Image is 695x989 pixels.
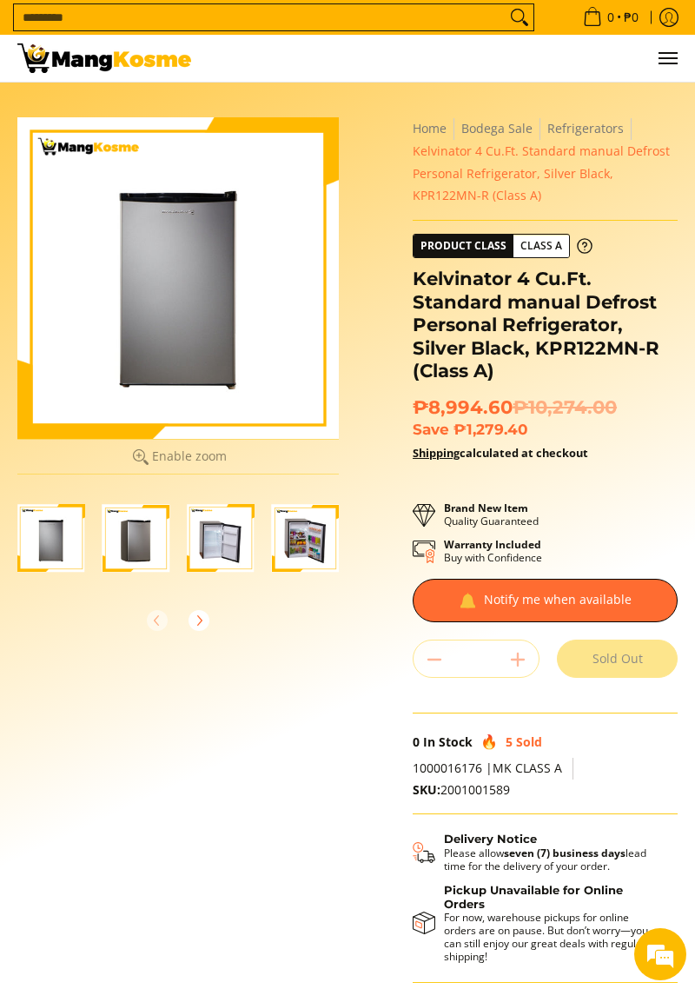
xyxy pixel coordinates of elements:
[621,11,641,23] span: ₱0
[444,883,623,911] strong: Pickup Unavailable for Online Orders
[506,733,513,750] span: 5
[413,832,660,872] button: Shipping & Delivery
[516,733,542,750] span: Sold
[413,760,562,776] span: 1000016176 |MK CLASS A
[187,504,255,572] img: Kelvinator 4 Cu.Ft. Standard manual Defrost Personal Refrigerator, Silver Black, KPR122MN-R (Clas...
[152,449,227,463] span: Enable zoom
[423,733,473,750] span: In Stock
[444,832,537,846] strong: Delivery Notice
[605,11,617,23] span: 0
[413,445,588,461] strong: calculated at checkout
[413,143,670,204] span: Kelvinator 4 Cu.Ft. Standard manual Defrost Personal Refrigerator, Silver Black, KPR122MN-R (Clas...
[413,781,440,798] span: SKU:
[461,120,533,136] a: Bodega Sale
[272,504,340,572] img: Kelvinator 4 Cu.Ft. Standard manual Defrost Personal Refrigerator, Silver Black, KPR122MN-R (Clas...
[513,395,617,419] del: ₱10,274.00
[103,504,170,572] img: Kelvinator 4 Cu.Ft. Standard manual Defrost Personal Refrigerator, Silver Black, KPR122MN-R (Clas...
[513,236,569,257] span: Class A
[504,846,625,860] strong: seven (7) business days
[208,35,678,82] nav: Main Menu
[444,846,660,873] p: Please allow lead time for the delivery of your order.
[578,8,644,27] span: •
[180,601,218,640] button: Next
[547,120,624,136] a: Refrigerators
[17,504,85,572] img: Kelvinator 4 Cu.Ft. Standard manual Defrost Personal Refrigerator, Silver Black, KPR122MN-R (Clas...
[413,395,617,419] span: ₱8,994.60
[444,501,528,515] strong: Brand New Item
[17,43,191,73] img: Kelvinator 4 Cu.Ft. Standard manual Defrost Personal Refrigerator, Sil | Mang Kosme
[413,267,678,382] h1: Kelvinator 4 Cu.Ft. Standard manual Defrost Personal Refrigerator, Silver Black, KPR122MN-R (Clas...
[453,421,528,438] span: ₱1,279.40
[413,733,420,750] span: 0
[413,421,449,438] span: Save
[506,4,533,30] button: Search
[413,117,678,207] nav: Breadcrumbs
[413,120,447,136] a: Home
[657,35,678,82] button: Menu
[17,439,339,475] button: Enable zoom
[414,235,513,257] span: Product Class
[208,35,678,82] ul: Customer Navigation
[444,911,660,963] p: For now, warehouse pickups for online orders are on pause. But don’t worry—you can still enjoy ou...
[444,537,541,552] strong: Warranty Included
[413,781,510,798] span: 2001001589
[444,538,542,564] p: Buy with Confidence
[413,445,460,461] a: Shipping
[413,234,592,258] a: Product Class Class A
[444,501,539,528] p: Quality Guaranteed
